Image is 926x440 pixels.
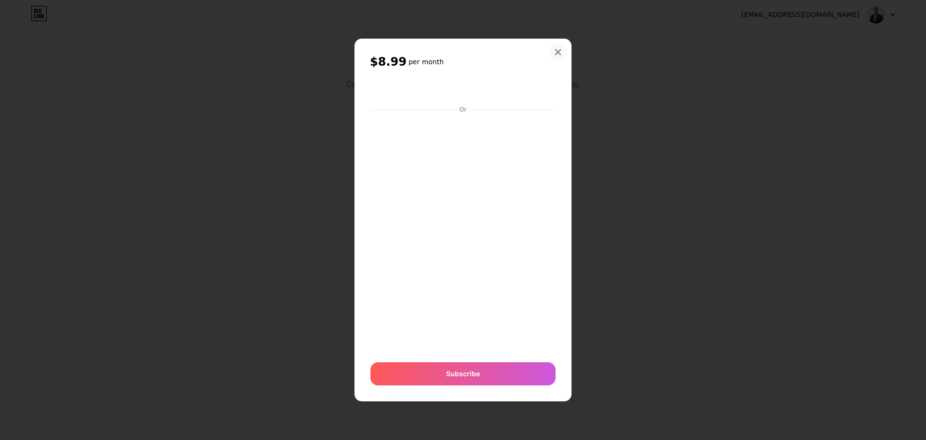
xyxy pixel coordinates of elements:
[370,80,556,103] iframe: Secure payment button frame
[368,114,558,353] iframe: Secure payment input frame
[409,57,444,67] h6: per month
[370,54,407,70] span: $8.99
[446,369,480,379] span: Subscribe
[458,106,468,114] div: Or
